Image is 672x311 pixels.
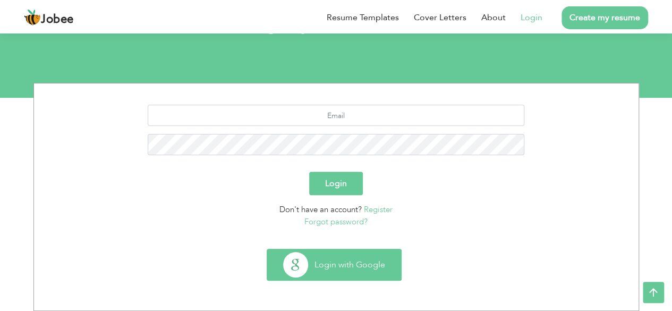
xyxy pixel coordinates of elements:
[304,216,368,227] a: Forgot password?
[41,14,74,26] span: Jobee
[49,9,623,36] h1: Login your account.
[521,11,542,24] a: Login
[562,6,648,29] a: Create my resume
[364,204,393,215] a: Register
[24,9,41,26] img: jobee.io
[327,11,399,24] a: Resume Templates
[148,105,524,126] input: Email
[267,249,401,280] button: Login with Google
[481,11,506,24] a: About
[24,9,74,26] a: Jobee
[309,172,363,195] button: Login
[414,11,466,24] a: Cover Letters
[279,204,362,215] span: Don't have an account?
